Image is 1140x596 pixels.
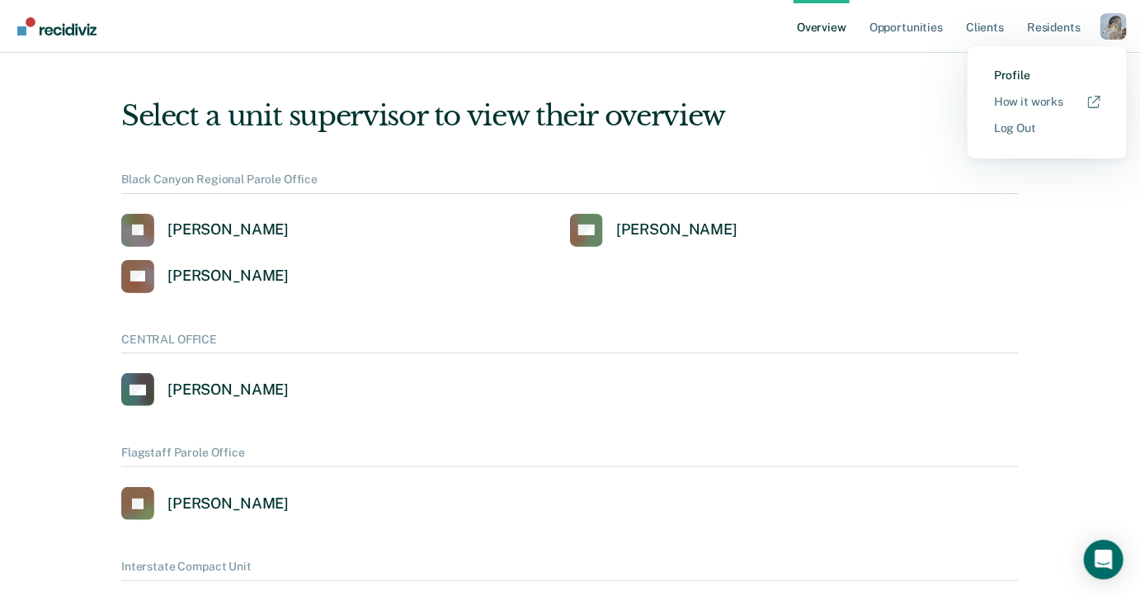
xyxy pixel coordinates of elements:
div: CENTRAL OFFICE [121,333,1019,354]
div: [PERSON_NAME] [616,220,737,239]
a: [PERSON_NAME] [121,214,289,247]
div: [PERSON_NAME] [167,494,289,513]
div: [PERSON_NAME] [167,381,289,400]
a: Log Out [994,121,1100,135]
a: How it works [994,95,1100,109]
a: Profile [994,69,1100,83]
div: [PERSON_NAME] [167,220,289,239]
div: Interstate Compact Unit [121,560,1019,581]
button: Profile dropdown button [1100,13,1127,40]
a: [PERSON_NAME] [570,214,737,247]
a: [PERSON_NAME] [121,373,289,406]
div: Flagstaff Parole Office [121,446,1019,467]
img: Recidiviz [17,17,97,35]
div: Black Canyon Regional Parole Office [121,173,1019,194]
div: Open Intercom Messenger [1084,540,1124,579]
a: [PERSON_NAME] [121,487,289,520]
div: Profile menu [968,46,1127,158]
div: Select a unit supervisor to view their overview [121,99,1019,133]
a: [PERSON_NAME] [121,260,289,293]
div: [PERSON_NAME] [167,267,289,286]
